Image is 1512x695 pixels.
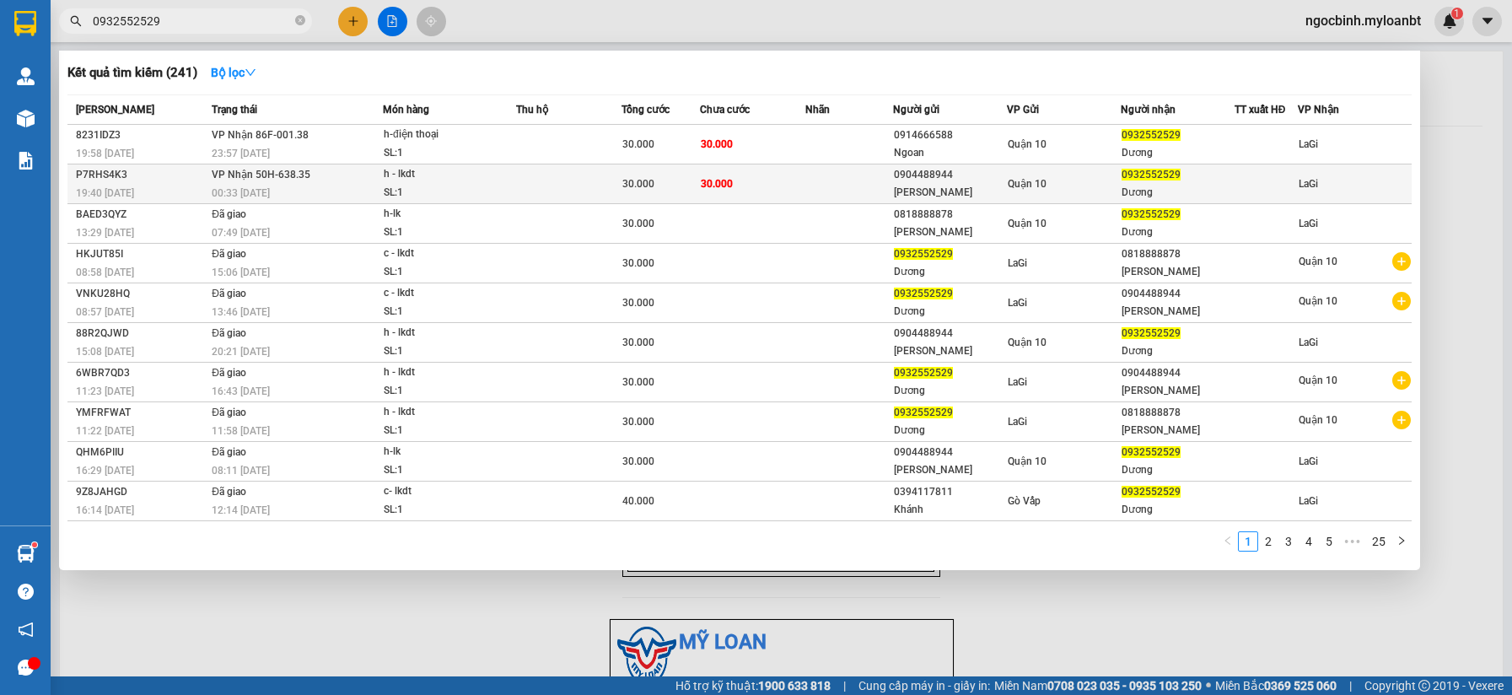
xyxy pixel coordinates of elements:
[622,495,654,507] span: 40.000
[622,178,654,190] span: 30.000
[76,285,207,303] div: VNKU28HQ
[212,446,246,458] span: Đã giao
[384,482,510,501] div: c- lkdt
[894,444,1006,461] div: 0904488944
[384,461,510,480] div: SL: 1
[1008,297,1027,309] span: LaGi
[76,148,134,159] span: 19:58 [DATE]
[1299,414,1337,426] span: Quận 10
[384,224,510,242] div: SL: 1
[1122,245,1234,263] div: 0818888878
[76,364,207,382] div: 6WBR7QD3
[1396,536,1407,546] span: right
[384,184,510,202] div: SL: 1
[17,110,35,127] img: warehouse-icon
[1122,422,1234,439] div: [PERSON_NAME]
[1239,532,1257,551] a: 1
[894,483,1006,501] div: 0394117811
[1223,536,1233,546] span: left
[76,425,134,437] span: 11:22 [DATE]
[701,178,733,190] span: 30.000
[894,422,1006,439] div: Dương
[622,455,654,467] span: 30.000
[894,248,953,260] span: 0932552529
[384,205,510,224] div: h-lk
[1122,129,1181,141] span: 0932552529
[7,107,113,126] strong: Phiếu gửi hàng
[893,104,939,116] span: Người gửi
[384,284,510,303] div: c - lkdt
[1299,495,1318,507] span: LaGi
[1122,184,1234,202] div: Dương
[384,342,510,361] div: SL: 1
[1122,501,1234,519] div: Dương
[894,303,1006,321] div: Dương
[76,104,154,116] span: [PERSON_NAME]
[621,104,670,116] span: Tổng cước
[212,187,270,199] span: 00:33 [DATE]
[76,465,134,477] span: 16:29 [DATE]
[18,584,34,600] span: question-circle
[76,504,134,516] span: 16:14 [DATE]
[212,367,246,379] span: Đã giao
[384,126,510,144] div: h-điện thoại
[894,382,1006,400] div: Dương
[384,403,510,422] div: h - lkdt
[1122,446,1181,458] span: 0932552529
[212,129,309,141] span: VP Nhận 86F-001.38
[212,267,270,278] span: 15:06 [DATE]
[76,483,207,501] div: 9Z8JAHGD
[384,263,510,282] div: SL: 1
[894,342,1006,360] div: [PERSON_NAME]
[894,206,1006,224] div: 0818888878
[1298,104,1339,116] span: VP Nhận
[211,66,256,79] strong: Bộ lọc
[622,376,654,388] span: 30.000
[1299,532,1318,551] a: 4
[197,59,270,86] button: Bộ lọcdown
[384,382,510,401] div: SL: 1
[384,364,510,382] div: h - lkdt
[1299,374,1337,386] span: Quận 10
[384,165,510,184] div: h - lkdt
[1367,532,1391,551] a: 25
[1122,224,1234,241] div: Dương
[212,327,246,339] span: Đã giao
[1279,532,1298,551] a: 3
[384,324,510,342] div: h - lkdt
[212,407,246,418] span: Đã giao
[212,385,270,397] span: 16:43 [DATE]
[18,622,34,638] span: notification
[1122,364,1234,382] div: 0904488944
[76,206,207,224] div: BAED3QYZ
[1008,337,1047,348] span: Quận 10
[1008,455,1047,467] span: Quận 10
[622,218,654,229] span: 30.000
[1259,532,1278,551] a: 2
[76,404,207,422] div: YMFRFWAT
[894,166,1006,184] div: 0904488944
[212,288,246,299] span: Đã giao
[700,104,750,116] span: Chưa cước
[1299,256,1337,267] span: Quận 10
[212,465,270,477] span: 08:11 [DATE]
[186,107,218,126] span: LaGi
[894,288,953,299] span: 0932552529
[1122,461,1234,479] div: Dương
[1122,303,1234,321] div: [PERSON_NAME]
[76,227,134,239] span: 13:29 [DATE]
[212,169,310,180] span: VP Nhận 50H-638.35
[894,184,1006,202] div: [PERSON_NAME]
[76,127,207,144] div: 8231IDZ3
[1122,285,1234,303] div: 0904488944
[1238,531,1258,552] li: 1
[1391,531,1412,552] button: right
[1122,169,1181,180] span: 0932552529
[212,486,246,498] span: Đã giao
[1299,531,1319,552] li: 4
[1299,455,1318,467] span: LaGi
[894,461,1006,479] div: [PERSON_NAME]
[384,303,510,321] div: SL: 1
[384,501,510,520] div: SL: 1
[894,144,1006,162] div: Ngoan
